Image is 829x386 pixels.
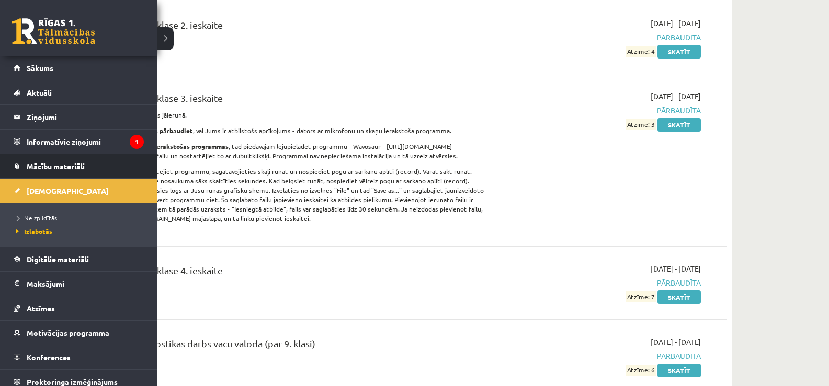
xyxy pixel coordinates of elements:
[27,353,71,362] span: Konferences
[13,227,146,236] a: Izlabotās
[657,118,701,132] a: Skatīt
[626,291,656,302] span: Atzīme: 7
[14,345,144,369] a: Konferences
[13,227,52,236] span: Izlabotās
[27,105,144,129] legend: Ziņojumi
[14,296,144,320] a: Atzīmes
[13,213,146,223] a: Neizpildītās
[78,336,488,356] div: 10.b2 klases diagnostikas darbs vācu valodā (par 9. klasi)
[626,119,656,130] span: Atzīme: 3
[14,80,144,104] a: Aktuāli
[626,46,656,57] span: Atzīme: 4
[27,130,144,154] legend: Informatīvie ziņojumi
[130,135,144,149] i: 1
[657,290,701,304] a: Skatīt
[14,154,144,178] a: Mācību materiāli
[504,350,701,361] span: Pārbaudīta
[14,130,144,154] a: Informatīvie ziņojumi1
[27,272,144,296] legend: Maksājumi
[651,91,701,102] span: [DATE] - [DATE]
[657,45,701,59] a: Skatīt
[27,161,85,171] span: Mācību materiāli
[504,277,701,288] span: Pārbaudīta
[626,365,656,376] span: Atzīme: 6
[78,126,488,135] p: , vai Jums ir atbilstošs aprīkojums - dators ar mikrofonu un skaņu ierakstoša programma.
[651,263,701,274] span: [DATE] - [DATE]
[14,105,144,129] a: Ziņojumi
[78,167,488,223] p: Startējiet programmu, sagatavojieties skaļi runāt un nospiediet pogu ar sarkanu aplīti (record). ...
[27,254,89,264] span: Digitālie materiāli
[14,247,144,271] a: Digitālie materiāli
[651,336,701,347] span: [DATE] - [DATE]
[27,328,109,337] span: Motivācijas programma
[27,186,109,195] span: [DEMOGRAPHIC_DATA]
[14,56,144,80] a: Sākums
[13,214,57,222] span: Neizpildītās
[78,18,488,37] div: Vācu valoda 10.b2 klase 2. ieskaite
[12,18,95,44] a: Rīgas 1. Tālmācības vidusskola
[657,364,701,377] a: Skatīt
[651,18,701,29] span: [DATE] - [DATE]
[27,63,53,73] span: Sākums
[14,321,144,345] a: Motivācijas programma
[78,110,488,120] p: Ieskaite būs viens uzdevums jāierunā.
[504,105,701,116] span: Pārbaudīta
[27,303,55,313] span: Atzīmes
[504,32,701,43] span: Pārbaudīta
[14,272,144,296] a: Maksājumi
[78,263,488,283] div: Vācu valoda 10.b2 klase 4. ieskaite
[78,91,488,110] div: Vācu valoda 10.b2 klase 3. ieskaite
[14,179,144,203] a: [DEMOGRAPHIC_DATA]
[78,142,488,160] p: , tad piedāvājam lejupielādēt programmu - Wavosaur - [URL][DOMAIN_NAME] - Lejuplādējiet programma...
[27,88,52,97] span: Aktuāli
